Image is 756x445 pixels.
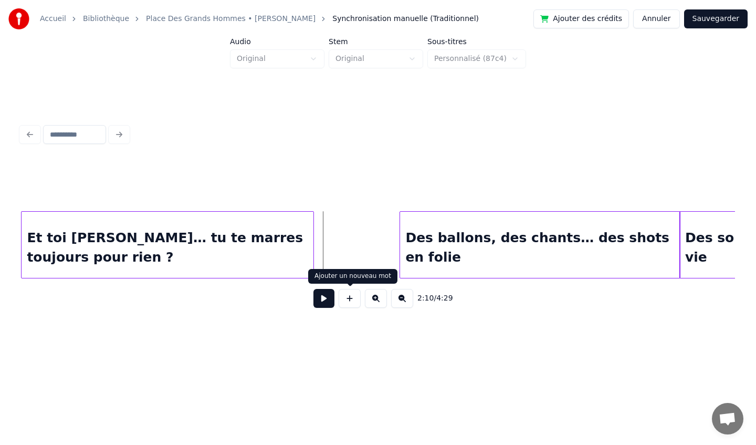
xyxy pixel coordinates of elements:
[427,38,526,45] label: Sous-titres
[633,9,679,28] button: Annuler
[8,8,29,29] img: youka
[436,293,453,304] span: 4:29
[533,9,629,28] button: Ajouter des crédits
[146,14,316,24] a: Place Des Grands Hommes • [PERSON_NAME]
[712,403,743,434] a: Ouvrir le chat
[40,14,479,24] nav: breadcrumb
[684,9,748,28] button: Sauvegarder
[314,272,391,281] div: Ajouter un nouveau mot
[417,293,434,304] span: 2:10
[417,293,443,304] div: /
[230,38,324,45] label: Audio
[329,38,423,45] label: Stem
[83,14,129,24] a: Bibliothèque
[40,14,66,24] a: Accueil
[332,14,479,24] span: Synchronisation manuelle (Traditionnel)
